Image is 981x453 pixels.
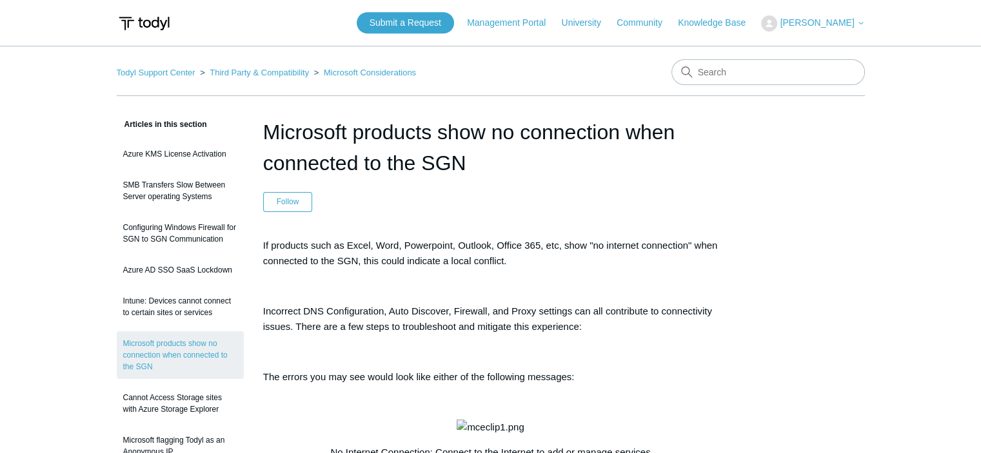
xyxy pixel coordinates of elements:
li: Microsoft Considerations [312,68,416,77]
p: If products such as Excel, Word, Powerpoint, Outlook, Office 365, etc, show "no internet connecti... [263,238,718,269]
button: Follow Article [263,192,313,211]
a: Azure KMS License Activation [117,142,244,166]
a: Community [617,16,675,30]
a: Management Portal [467,16,559,30]
a: Intune: Devices cannot connect to certain sites or services [117,289,244,325]
a: Submit a Request [357,12,454,34]
span: Articles in this section [117,120,207,129]
li: Todyl Support Center [117,68,198,77]
span: [PERSON_NAME] [780,17,854,28]
input: Search [671,59,865,85]
a: Third Party & Compatibility [210,68,309,77]
p: The errors you may see would look like either of the following messages: [263,369,718,385]
a: Knowledge Base [678,16,758,30]
a: Todyl Support Center [117,68,195,77]
a: Cannot Access Storage sites with Azure Storage Explorer [117,385,244,421]
a: Azure AD SSO SaaS Lockdown [117,258,244,282]
a: Microsoft products show no connection when connected to the SGN [117,331,244,379]
a: Configuring Windows Firewall for SGN to SGN Communication [117,215,244,251]
a: Microsoft Considerations [324,68,416,77]
p: Incorrect DNS Configuration, Auto Discover, Firewall, and Proxy settings can all contribute to co... [263,304,718,334]
a: SMB Transfers Slow Between Server operating Systems [117,173,244,209]
img: mceclip1.png [457,419,524,435]
button: [PERSON_NAME] [761,15,864,32]
img: Todyl Support Center Help Center home page [117,12,172,35]
h1: Microsoft products show no connection when connected to the SGN [263,117,718,178]
a: University [561,16,613,30]
li: Third Party & Compatibility [197,68,312,77]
